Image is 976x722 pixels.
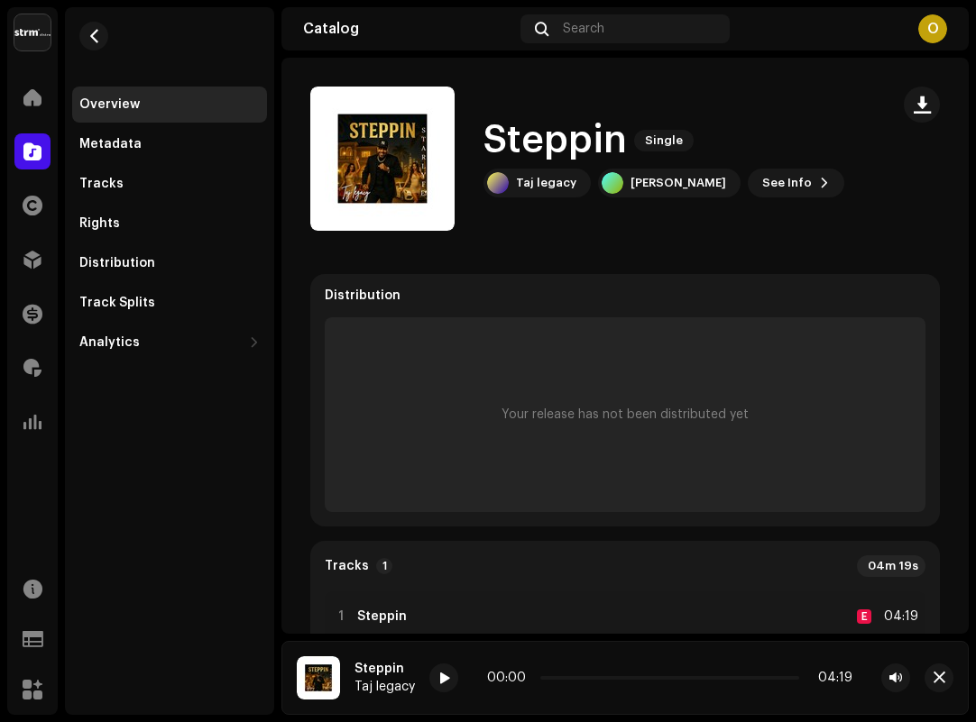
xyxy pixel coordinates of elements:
div: Analytics [79,335,140,350]
re-m-nav-item: Distribution [72,245,267,281]
h1: Steppin [483,120,627,161]
re-m-nav-item: Track Splits [72,285,267,321]
div: E [857,609,871,624]
div: Metadata [79,137,142,151]
button: See Info [748,169,844,197]
p-badge: 1 [376,558,392,574]
strong: Tracks [325,559,369,573]
span: See Info [762,165,812,201]
div: Taj legacy [354,680,415,694]
div: Track Splits [79,296,155,310]
div: Tracks [79,177,124,191]
div: Distribution [79,256,155,270]
div: Catalog [303,22,513,36]
re-m-nav-item: Tracks [72,166,267,202]
div: Overview [79,97,140,112]
div: O [918,14,947,43]
img: bec931d1-7b6e-487c-acb8-bbc4e7ea99d8 [297,656,340,699]
div: Distribution [325,288,401,303]
div: Taj legacy [516,176,576,190]
re-m-nav-dropdown: Analytics [72,324,267,361]
re-m-nav-item: Rights [72,206,267,242]
strong: Steppin [357,609,407,624]
div: 00:00 [487,671,533,685]
div: Your release has not been distributed yet [502,407,749,422]
div: 04:19 [806,671,852,685]
div: [PERSON_NAME] [631,176,726,190]
img: 408b884b-546b-4518-8448-1008f9c76b02 [14,14,51,50]
span: Single [634,130,694,151]
div: Steppin [354,662,415,676]
span: Search [563,22,604,36]
re-m-nav-item: Metadata [72,126,267,162]
div: 04m 19s [857,555,925,577]
re-m-nav-item: Overview [72,87,267,123]
div: 04:19 [879,606,918,627]
div: Rights [79,216,120,231]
